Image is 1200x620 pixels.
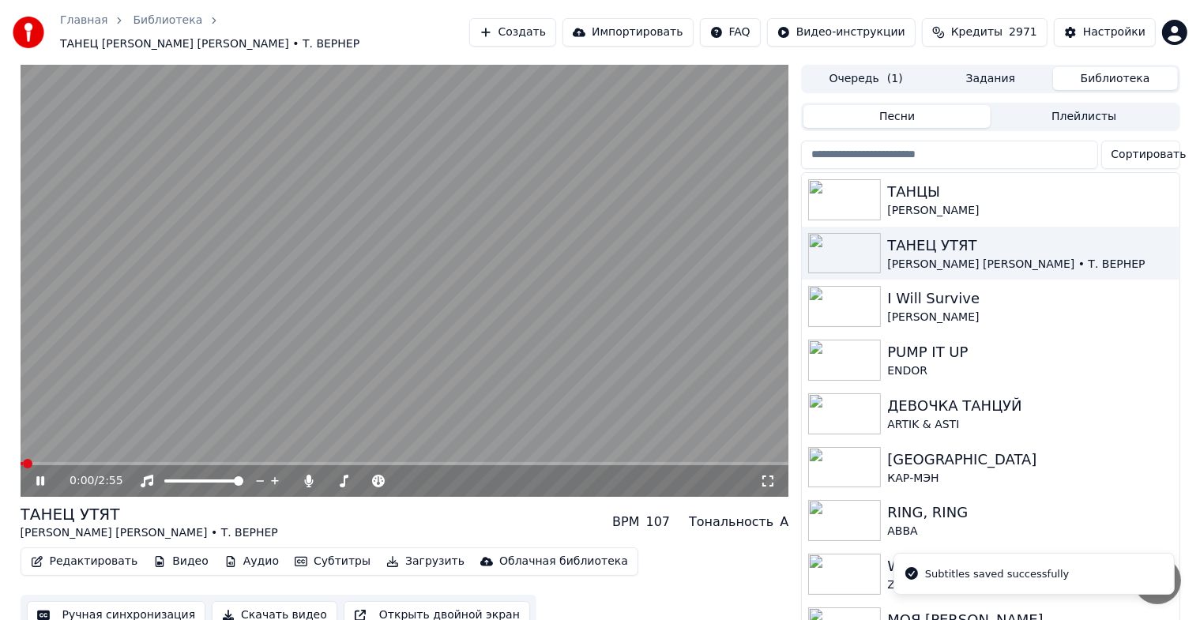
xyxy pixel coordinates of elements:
div: [PERSON_NAME] [PERSON_NAME] • Т. ВЕРНЕР [21,525,278,541]
span: 2971 [1009,24,1037,40]
div: I Will Survive [887,287,1172,310]
div: [GEOGRAPHIC_DATA] [887,449,1172,471]
div: ТАНЦЫ [887,181,1172,203]
span: Кредиты [951,24,1003,40]
button: Плейлисты [991,105,1178,128]
div: ZIVERT [887,577,1172,593]
div: / [70,473,107,489]
button: Очередь [803,67,928,90]
button: Импортировать [562,18,694,47]
div: RING, RING [887,502,1172,524]
button: Видео-инструкции [767,18,916,47]
div: КАР-МЭН [887,471,1172,487]
div: 107 [646,513,671,532]
div: Subtitles saved successfully [925,566,1069,582]
div: ABBA [887,524,1172,539]
span: ( 1 ) [887,71,903,87]
button: Создать [469,18,556,47]
button: Кредиты2971 [922,18,1048,47]
div: BPM [612,513,639,532]
div: ТАНЕЦ УТЯТ [887,235,1172,257]
span: Сортировать [1112,147,1187,163]
button: Задания [928,67,1053,90]
span: 2:55 [98,473,122,489]
div: Настройки [1083,24,1145,40]
button: Песни [803,105,991,128]
button: Аудио [218,550,285,573]
button: Библиотека [1053,67,1178,90]
button: Настройки [1054,18,1156,47]
div: ДЕВОЧКА ТАНЦУЙ [887,395,1172,417]
div: Тональность [689,513,773,532]
div: Облачная библиотека [499,554,628,569]
button: Редактировать [24,550,145,573]
div: PUMP IT UP [887,341,1172,363]
div: A [780,513,788,532]
nav: breadcrumb [60,13,469,52]
div: WAKE UP! [887,555,1172,577]
span: 0:00 [70,473,94,489]
div: [PERSON_NAME] [887,310,1172,325]
a: Главная [60,13,107,28]
button: Загрузить [380,550,471,573]
button: Субтитры [288,550,377,573]
div: ARTIK & ASTI [887,417,1172,433]
div: ТАНЕЦ УТЯТ [21,503,278,525]
span: ТАНЕЦ [PERSON_NAME] [PERSON_NAME] • Т. ВЕРНЕР [60,36,359,52]
img: youka [13,17,44,48]
a: Библиотека [133,13,202,28]
button: FAQ [700,18,761,47]
div: [PERSON_NAME] [PERSON_NAME] • Т. ВЕРНЕР [887,257,1172,272]
div: [PERSON_NAME] [887,203,1172,219]
div: ENDOR [887,363,1172,379]
button: Видео [147,550,215,573]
